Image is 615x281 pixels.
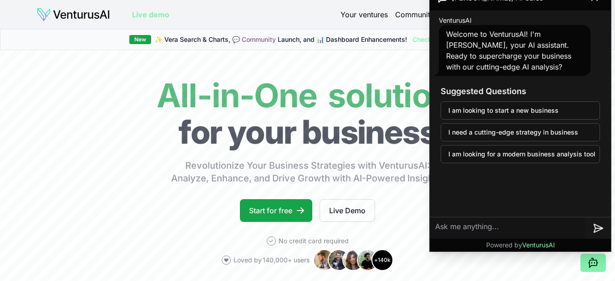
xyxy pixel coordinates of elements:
a: Live Demo [320,199,375,222]
a: Community [242,35,276,43]
a: Check them out here [412,35,486,44]
h3: Suggested Questions [441,85,600,98]
img: Avatar 4 [357,249,379,271]
img: logo [36,7,110,22]
a: Live demo [132,9,169,20]
button: I am looking for a modern business analysis tool [441,145,600,163]
span: Welcome to VenturusAI! I'm [PERSON_NAME], your AI assistant. Ready to supercharge your business w... [446,30,571,71]
a: Start for free [240,199,312,222]
button: I need a cutting-edge strategy in business [441,123,600,141]
img: Avatar 1 [313,249,335,271]
div: New [129,35,151,44]
span: ✨ Vera Search & Charts, 💬 Launch, and 📊 Dashboard Enhancements! [155,35,407,44]
button: I am looking to start a new business [441,101,600,120]
a: Your ventures [341,9,388,20]
img: Avatar 2 [328,249,350,271]
img: Avatar 3 [342,249,364,271]
span: VenturusAI [439,16,472,25]
a: Community [395,9,434,20]
span: VenturusAI [522,241,555,249]
p: Powered by [486,241,555,250]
